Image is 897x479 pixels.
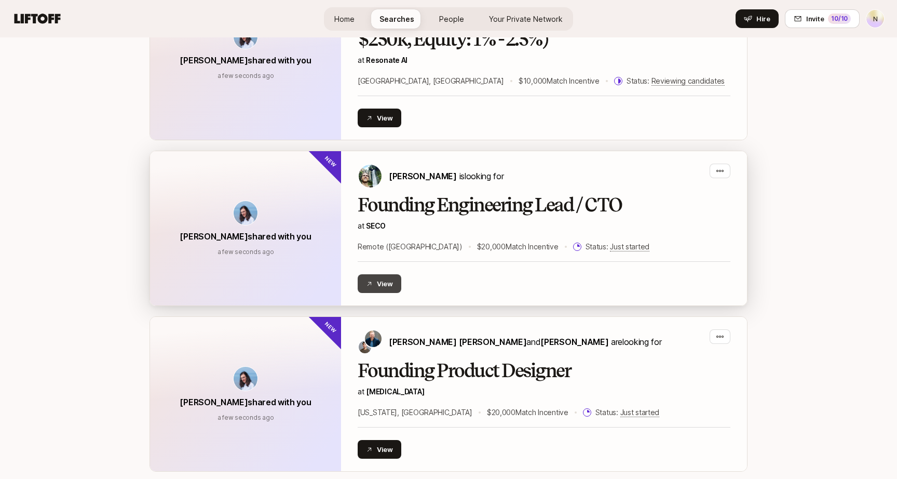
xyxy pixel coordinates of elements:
[389,171,457,181] span: [PERSON_NAME]
[431,9,472,29] a: People
[359,341,371,353] img: David Deng
[371,9,423,29] a: Searches
[519,75,600,87] p: $10,000 Match Incentive
[873,12,878,25] p: N
[180,231,311,242] span: [PERSON_NAME] shared with you
[586,241,649,253] p: Status:
[358,440,401,459] button: View
[234,201,257,225] img: avatar-url
[477,241,559,253] p: $20,000 Match Incentive
[180,397,311,407] span: [PERSON_NAME] shared with you
[358,195,730,216] h2: Founding Engineering Lead / CTO
[365,330,382,347] img: Sagan Schultz
[540,337,608,347] span: [PERSON_NAME]
[828,14,851,24] div: 10 /10
[439,14,464,24] span: People
[358,361,730,381] h2: Founding Product Designer
[526,337,608,347] span: and
[218,72,274,79] span: September 30, 2025 9:06am
[359,165,382,188] img: Carter Cleveland
[366,387,424,396] span: [MEDICAL_DATA]
[487,406,568,419] p: $20,000 Match Incentive
[218,414,274,421] span: September 30, 2025 9:06am
[307,299,359,351] div: New
[307,134,359,185] div: New
[489,14,563,24] span: Your Private Network
[358,241,463,253] p: Remote ([GEOGRAPHIC_DATA])
[389,337,526,347] span: [PERSON_NAME] [PERSON_NAME]
[358,385,730,398] p: at
[234,367,257,391] img: avatar-url
[785,9,860,28] button: Invite10/10
[610,242,649,251] span: Just started
[806,14,824,24] span: Invite
[756,14,770,24] span: Hire
[651,76,725,86] span: Reviewing candidates
[358,109,401,127] button: View
[866,9,885,28] button: N
[481,9,571,29] a: Your Private Network
[620,408,660,417] span: Just started
[389,335,661,349] p: are looking for
[218,248,274,256] span: September 30, 2025 9:06am
[358,220,730,232] p: at
[358,54,730,66] p: at
[389,169,504,183] p: is looking for
[595,406,659,419] p: Status:
[358,406,472,419] p: [US_STATE], [GEOGRAPHIC_DATA]
[366,221,386,230] span: SECO
[326,9,363,29] a: Home
[736,9,779,28] button: Hire
[358,274,401,293] button: View
[379,14,414,24] span: Searches
[366,56,407,64] span: Resonate AI
[627,75,725,87] p: Status:
[358,75,504,87] p: [GEOGRAPHIC_DATA], [GEOGRAPHIC_DATA]
[180,55,311,65] span: [PERSON_NAME] shared with you
[334,14,355,24] span: Home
